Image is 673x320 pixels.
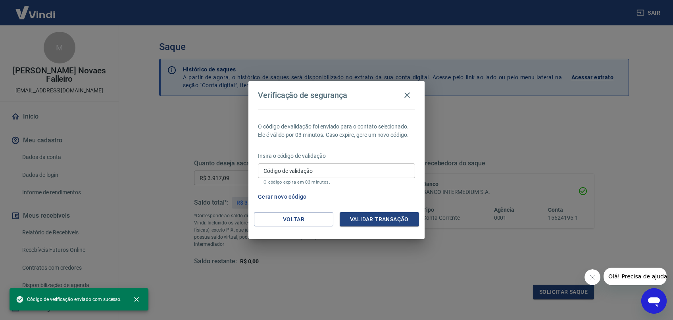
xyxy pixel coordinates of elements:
iframe: Botão para abrir a janela de mensagens [641,288,667,314]
button: Validar transação [340,212,419,227]
p: O código expira em 03 minutos. [263,180,410,185]
p: O código de validação foi enviado para o contato selecionado. Ele é válido por 03 minutos. Caso e... [258,123,415,139]
h4: Verificação de segurança [258,90,347,100]
button: Voltar [254,212,333,227]
span: Código de verificação enviado com sucesso. [16,295,121,303]
button: close [128,291,145,308]
iframe: Mensagem da empresa [604,268,667,285]
p: Insira o código de validação [258,152,415,160]
span: Olá! Precisa de ajuda? [5,6,67,12]
iframe: Fechar mensagem [585,269,600,285]
button: Gerar novo código [255,190,310,204]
